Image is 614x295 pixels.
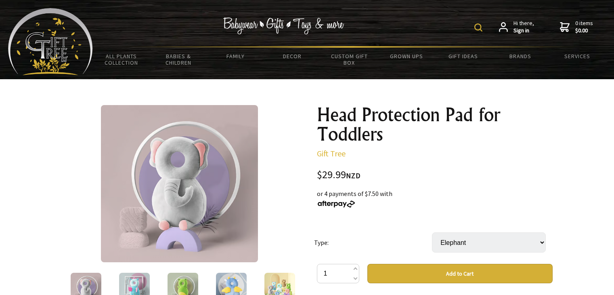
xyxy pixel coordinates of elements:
strong: $0.00 [575,27,593,34]
a: All Plants Collection [93,48,150,71]
a: Family [207,48,264,65]
span: NZD [346,171,360,180]
a: Babies & Children [150,48,207,71]
a: Custom Gift Box [321,48,378,71]
a: Gift Ideas [435,48,492,65]
strong: Sign in [513,27,534,34]
button: Add to Cart [367,264,553,283]
a: Services [549,48,606,65]
a: 0 items$0.00 [560,20,593,34]
img: product search [474,23,482,32]
span: Hi there, [513,20,534,34]
a: Grown Ups [378,48,435,65]
div: or 4 payments of $7.50 with [317,189,553,208]
img: Afterpay [317,200,356,208]
div: $29.99 [317,170,553,181]
a: Decor [264,48,321,65]
span: 0 items [575,19,593,34]
img: Babyware - Gifts - Toys and more... [8,8,93,75]
td: Type: [314,221,432,264]
h1: Head Protection Pad for Toddlers [317,105,553,144]
img: Head Protection Pad for Toddlers [101,105,258,262]
a: Hi there,Sign in [499,20,534,34]
a: Gift Tree [317,148,346,158]
a: Brands [492,48,549,65]
img: Babywear - Gifts - Toys & more [223,17,344,34]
